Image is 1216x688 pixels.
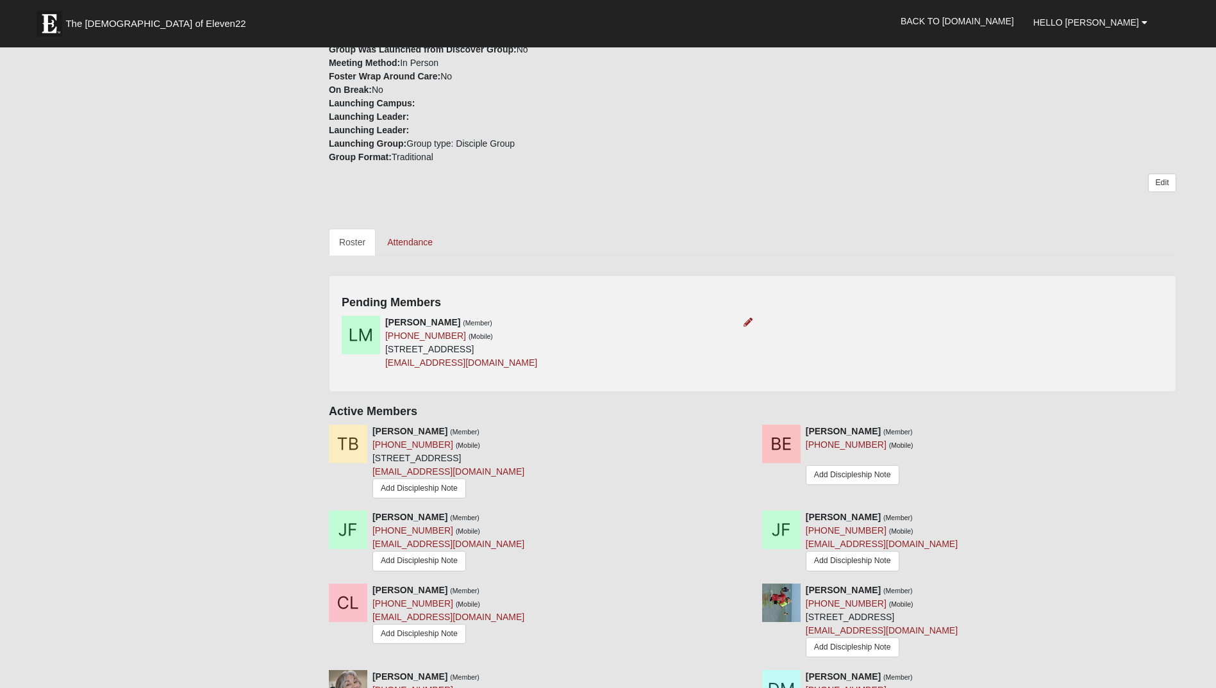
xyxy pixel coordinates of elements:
span: The [DEMOGRAPHIC_DATA] of Eleven22 [65,17,246,30]
small: (Member) [450,428,479,436]
strong: Launching Leader: [329,125,409,135]
small: (Member) [883,428,913,436]
a: [EMAIL_ADDRESS][DOMAIN_NAME] [372,466,524,477]
a: [PHONE_NUMBER] [806,598,887,609]
small: (Mobile) [456,527,480,535]
small: (Mobile) [456,441,480,449]
a: [PHONE_NUMBER] [372,439,453,450]
strong: [PERSON_NAME] [806,512,881,522]
a: Add Discipleship Note [372,551,466,571]
a: Add Discipleship Note [372,479,466,498]
strong: Meeting Method: [329,58,400,68]
strong: [PERSON_NAME] [372,426,447,436]
small: (Member) [450,514,479,521]
a: Add Discipleship Note [806,465,899,485]
a: Roster [329,229,376,256]
small: (Member) [450,587,479,594]
strong: Launching Group: [329,138,406,149]
strong: [PERSON_NAME] [372,512,447,522]
a: Edit [1148,174,1176,192]
a: [PHONE_NUMBER] [372,598,453,609]
span: Hello [PERSON_NAME] [1033,17,1139,28]
small: (Member) [883,587,913,594]
small: (Mobile) [889,527,913,535]
img: Eleven22 logo [37,11,62,37]
a: [EMAIL_ADDRESS][DOMAIN_NAME] [806,625,958,635]
small: (Mobile) [889,441,913,449]
a: Add Discipleship Note [372,624,466,644]
small: (Mobile) [456,600,480,608]
a: Back to [DOMAIN_NAME] [891,5,1024,37]
a: Add Discipleship Note [806,551,899,571]
div: [STREET_ADDRESS] [385,316,537,370]
strong: [PERSON_NAME] [385,317,460,327]
strong: Launching Campus: [329,98,415,108]
div: [STREET_ADDRESS] [806,584,958,660]
strong: [PERSON_NAME] [372,585,447,595]
strong: Group Was Launched from Discover Group: [329,44,517,54]
a: [PHONE_NUMBER] [806,439,887,450]
small: (Member) [883,514,913,521]
strong: Launching Leader: [329,111,409,122]
a: Hello [PERSON_NAME] [1024,6,1157,38]
a: [PHONE_NUMBER] [385,331,466,341]
a: [EMAIL_ADDRESS][DOMAIN_NAME] [372,539,524,549]
strong: On Break: [329,85,372,95]
h4: Active Members [329,405,1176,419]
a: [EMAIL_ADDRESS][DOMAIN_NAME] [372,612,524,622]
a: The [DEMOGRAPHIC_DATA] of Eleven22 [30,4,287,37]
small: (Member) [463,319,492,327]
a: [EMAIL_ADDRESS][DOMAIN_NAME] [385,357,537,368]
strong: [PERSON_NAME] [806,585,881,595]
a: Attendance [377,229,443,256]
div: [STREET_ADDRESS] [372,425,524,502]
small: (Mobile) [889,600,913,608]
strong: [PERSON_NAME] [806,426,881,436]
h4: Pending Members [342,296,1163,310]
a: Add Discipleship Note [806,637,899,657]
a: [EMAIL_ADDRESS][DOMAIN_NAME] [806,539,958,549]
small: (Mobile) [469,332,493,340]
a: [PHONE_NUMBER] [806,525,887,536]
a: [PHONE_NUMBER] [372,525,453,536]
strong: Foster Wrap Around Care: [329,71,440,81]
strong: Group Format: [329,152,392,162]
